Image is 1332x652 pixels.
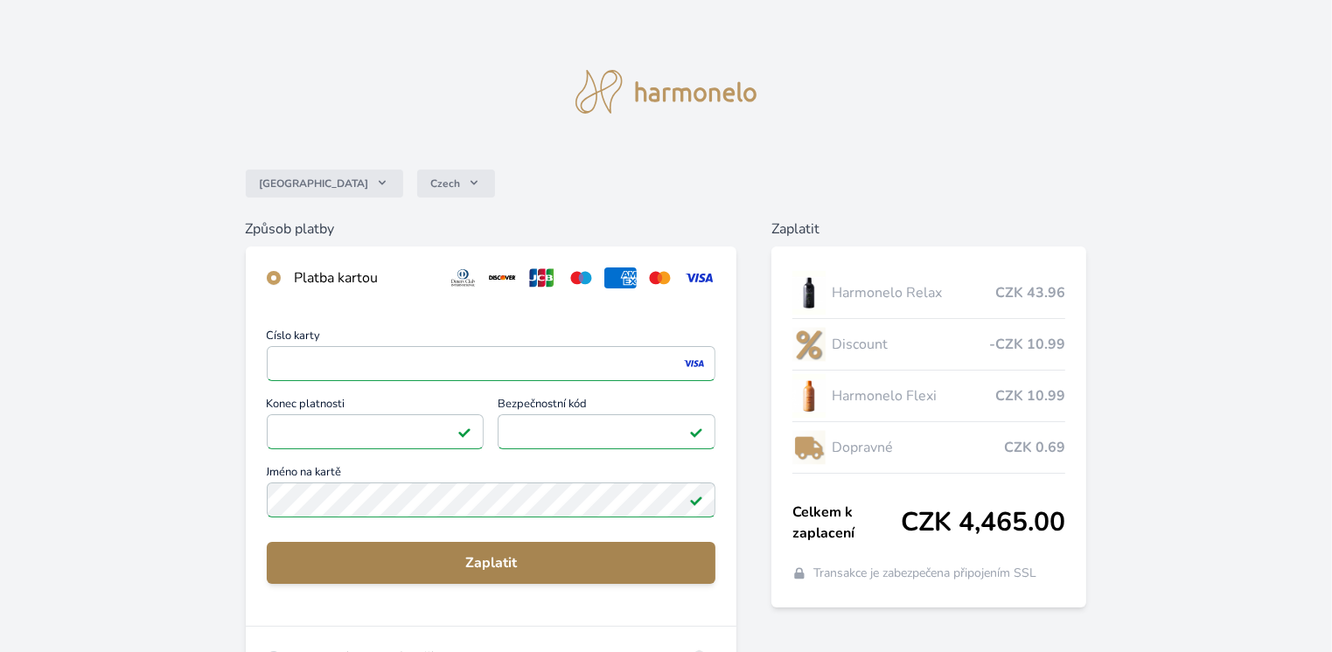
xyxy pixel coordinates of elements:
div: Platba kartou [295,267,434,288]
img: CLEAN_FLEXI_se_stinem_x-hi_(1)-lo.jpg [792,374,826,418]
iframe: Iframe pro bezpečnostní kód [506,420,708,444]
span: Celkem k zaplacení [792,502,902,544]
img: visa.svg [683,267,715,288]
img: discover.svg [486,267,519,288]
span: Transakce je zabezpečena připojením SSL [813,565,1036,582]
span: Jméno na kartě [267,467,715,482]
img: mc.svg [644,267,676,288]
img: Platné pole [457,425,471,439]
span: Bezpečnostní kód [498,399,715,414]
span: Dopravné [833,437,1005,458]
span: CZK 0.69 [1004,437,1065,458]
img: discount-lo.png [792,323,826,366]
iframe: Iframe pro datum vypršení platnosti [275,420,477,444]
span: CZK 4,465.00 [901,507,1065,538]
span: Discount [833,334,990,355]
img: visa [682,356,706,371]
span: CZK 10.99 [995,385,1065,406]
span: [GEOGRAPHIC_DATA] [260,177,369,191]
img: jcb.svg [526,267,558,288]
span: -CZK 10.99 [989,334,1065,355]
h6: Způsob platby [246,218,736,239]
h6: Zaplatit [771,218,1087,239]
span: Harmonelo Relax [833,282,996,303]
img: logo.svg [575,70,757,114]
button: Zaplatit [267,542,715,584]
span: Zaplatit [281,552,701,573]
input: Jméno na kartěPlatné pole [267,482,715,517]
iframe: Iframe pro číslo karty [275,351,708,376]
img: amex.svg [604,267,637,288]
img: Platné pole [689,425,703,439]
span: Konec platnosti [267,399,485,414]
img: delivery-lo.png [792,426,826,469]
span: CZK 43.96 [995,282,1065,303]
button: Czech [417,170,495,198]
img: Platné pole [689,493,703,507]
img: diners.svg [447,267,479,288]
span: Číslo karty [267,330,715,346]
span: Harmonelo Flexi [833,385,996,406]
img: maestro.svg [565,267,597,288]
span: Czech [431,177,461,191]
img: CLEAN_RELAX_se_stinem_x-lo.jpg [792,271,826,315]
button: [GEOGRAPHIC_DATA] [246,170,403,198]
